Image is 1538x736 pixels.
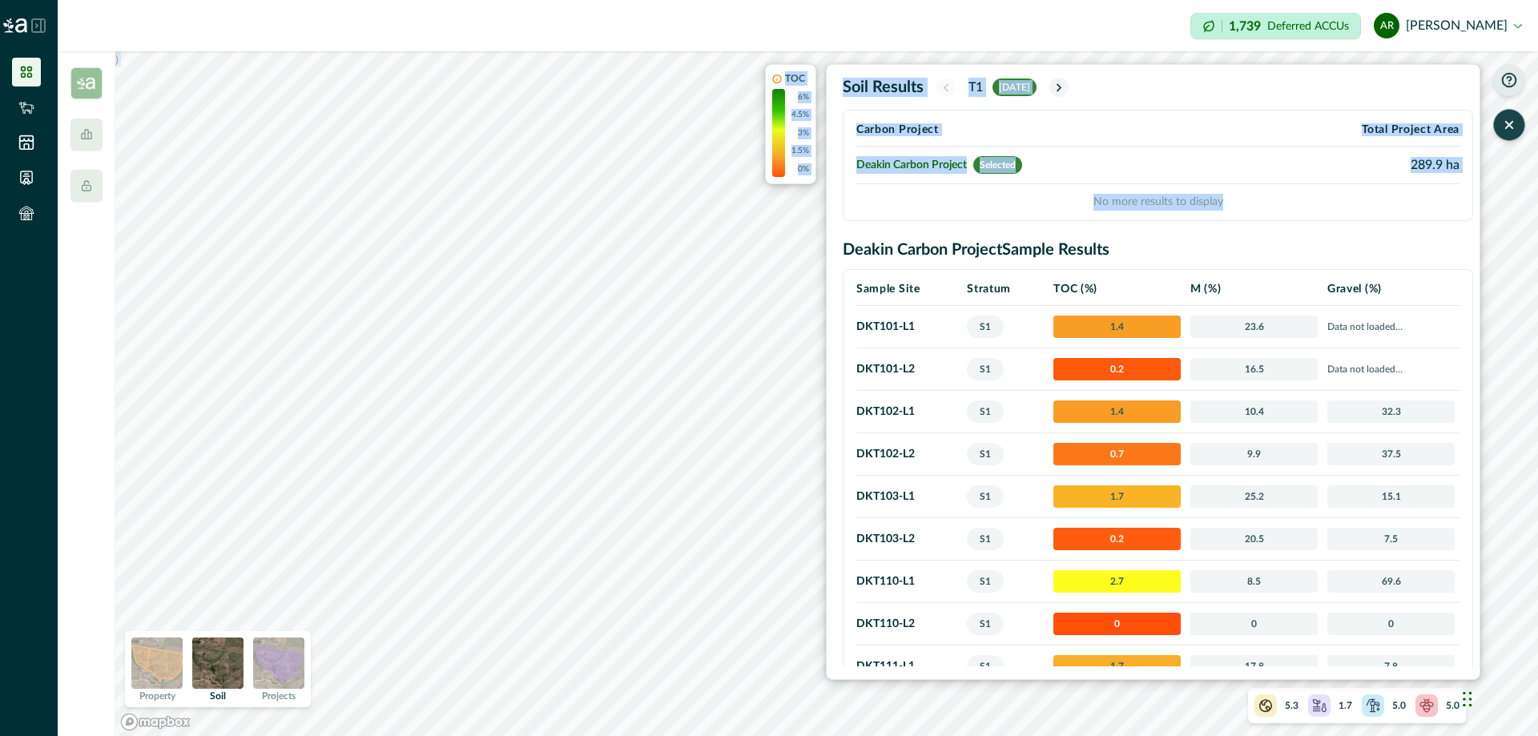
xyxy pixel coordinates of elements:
h2: Soil Results [843,78,924,97]
span: 9.9 [1190,443,1318,465]
span: 15.1 [1327,485,1455,508]
td: DKT110 - L2 [856,603,962,646]
div: Drag [1463,675,1472,723]
h2: Deakin Carbon Project Sample Results [843,240,1473,259]
p: Data not loaded... [1327,361,1455,377]
span: 37.5 [1327,443,1455,465]
p: Projects [262,691,296,701]
span: 20.5 [1190,528,1318,550]
p: 1.5% [791,145,809,157]
span: S1 [967,400,1004,423]
span: S1 [967,655,1004,678]
p: 1,739 [1229,20,1261,33]
p: 0% [798,163,809,175]
span: 16.5 [1190,358,1318,380]
p: T1 [968,78,983,97]
span: 0 [1327,613,1455,635]
span: 2.7 [1053,570,1181,593]
span: [DATE] [992,78,1037,96]
p: 4.5% [791,109,809,121]
img: Logo [3,18,27,33]
p: Data not loaded... [1327,319,1455,335]
img: property preview [131,637,183,689]
p: Deferred ACCUs [1267,20,1349,32]
span: 7.8 [1327,655,1455,678]
th: M (%) [1186,273,1323,306]
canvas: Map [115,51,1538,736]
span: S1 [967,528,1004,550]
button: adam rabjohns[PERSON_NAME] [1374,6,1522,45]
th: Gravel (%) [1323,273,1459,306]
th: TOC (%) [1049,273,1186,306]
span: 69.6 [1327,570,1455,593]
td: DKT102 - L2 [856,433,962,476]
td: DKT101 - L1 [856,306,962,348]
span: 7.5 [1327,528,1455,550]
td: DKT102 - L1 [856,391,962,433]
span: S1 [967,443,1004,465]
td: DKT111 - L1 [856,646,962,688]
span: 25.2 [1190,485,1318,508]
img: projects preview [253,637,304,689]
p: Property [139,691,175,701]
p: Soil [210,691,226,701]
p: TOC [785,71,805,86]
span: S1 [967,316,1004,338]
p: 5.0 [1446,698,1459,713]
td: DKT103 - L1 [856,476,962,518]
th: Sample Site [856,273,962,306]
img: insight_carbon-39e2b7a3.png [70,67,103,99]
td: DKT101 - L2 [856,348,962,391]
td: 289.9 ha [1236,147,1459,184]
span: 1.7 [1053,655,1181,678]
span: S1 [967,358,1004,380]
span: 17.8 [1190,655,1318,678]
span: Selected [973,156,1022,174]
span: 0 [1053,613,1181,635]
span: 0.2 [1053,528,1181,550]
th: Total Project Area [1236,114,1459,147]
span: 1.4 [1053,316,1181,338]
td: DKT110 - L1 [856,561,962,603]
span: S1 [967,570,1004,593]
span: S1 [967,485,1004,508]
p: 1.7 [1339,698,1352,713]
td: Deakin Carbon Project [856,147,1236,184]
span: 23.6 [1190,316,1318,338]
span: 0.2 [1053,358,1181,380]
span: 0 [1190,613,1318,635]
span: 1.7 [1053,485,1181,508]
p: No more results to display [856,184,1459,211]
span: S1 [967,613,1004,635]
p: 3% [798,127,809,139]
p: 5.0 [1392,698,1406,713]
span: 32.3 [1327,400,1455,423]
img: soil preview [192,637,244,689]
span: 8.5 [1190,570,1318,593]
th: Carbon Project [856,114,1236,147]
p: 6% [798,91,809,103]
span: 0.7 [1053,443,1181,465]
th: Stratum [962,273,1049,306]
span: 1.4 [1053,400,1181,423]
span: 10.4 [1190,400,1318,423]
td: DKT103 - L2 [856,518,962,561]
p: 5.3 [1285,698,1298,713]
a: Mapbox logo [120,713,191,731]
iframe: Chat Widget [1458,659,1538,736]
